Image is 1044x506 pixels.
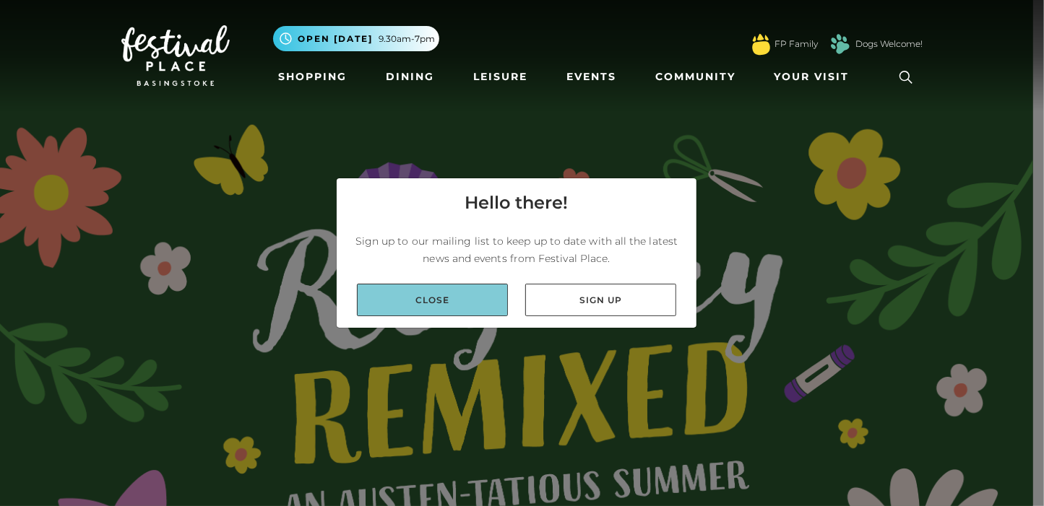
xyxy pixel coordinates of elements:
[467,64,533,90] a: Leisure
[775,69,850,84] span: Your Visit
[650,64,741,90] a: Community
[856,38,923,51] a: Dogs Welcome!
[121,25,230,86] img: Festival Place Logo
[357,284,508,316] a: Close
[273,64,353,90] a: Shopping
[769,64,863,90] a: Your Visit
[775,38,819,51] a: FP Family
[348,232,685,267] p: Sign up to our mailing list to keep up to date with all the latest news and events from Festival ...
[465,190,569,216] h4: Hello there!
[379,32,436,45] span: 9.30am-7pm
[273,26,439,51] button: Open [DATE] 9.30am-7pm
[298,32,374,45] span: Open [DATE]
[525,284,676,316] a: Sign up
[380,64,440,90] a: Dining
[561,64,622,90] a: Events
